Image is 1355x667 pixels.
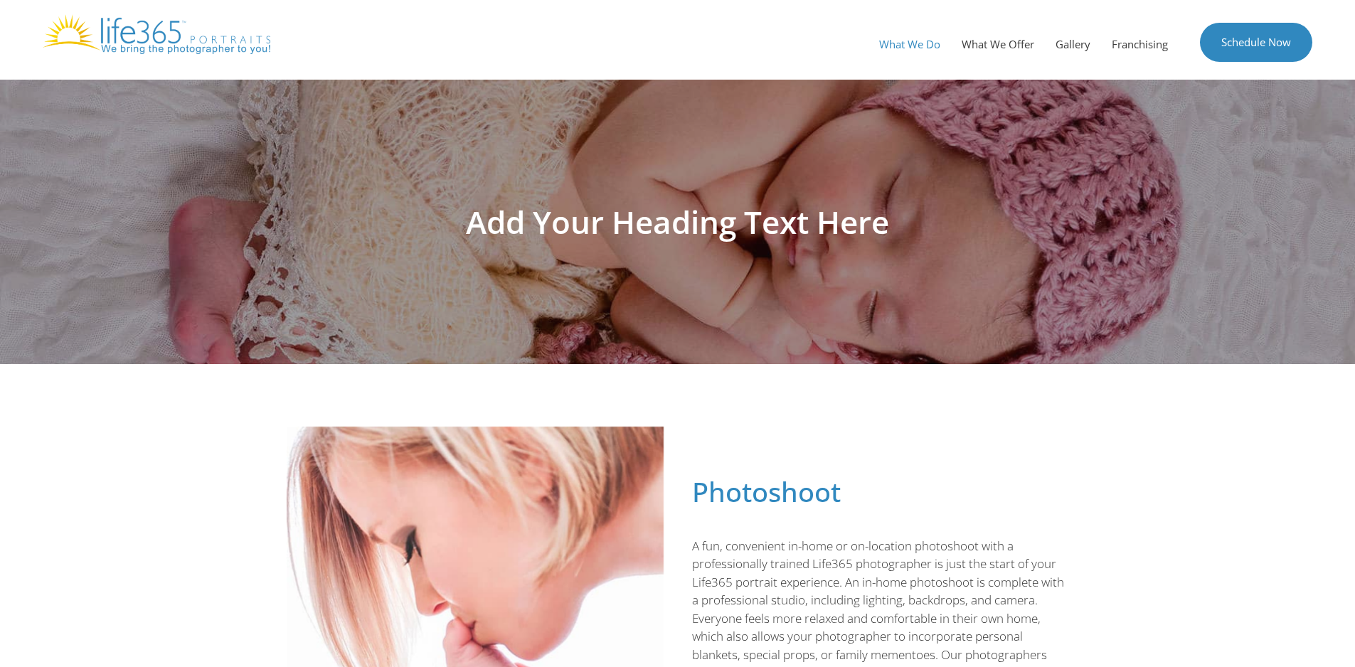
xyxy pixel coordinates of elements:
[868,23,951,65] a: What We Do
[951,23,1045,65] a: What We Offer
[1200,23,1312,62] a: Schedule Now
[43,14,270,54] img: Life365
[280,206,1076,238] h1: Add Your Heading Text Here
[1101,23,1179,65] a: Franchising
[692,473,841,510] span: Photoshoot
[1045,23,1101,65] a: Gallery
